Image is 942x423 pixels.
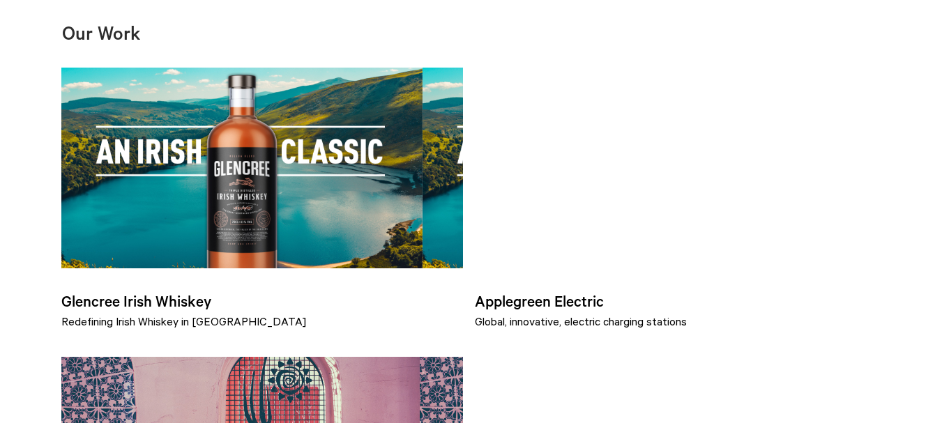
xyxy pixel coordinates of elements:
[475,295,876,312] h4: Applegreen Electric
[58,18,885,55] h3: Our Work
[61,295,463,312] h4: Glencree Irish Whiskey
[61,312,463,331] p: Redefining Irish Whiskey in [GEOGRAPHIC_DATA]
[475,312,876,331] p: Global, innovative, electric charging stations
[61,257,463,331] a: Glencree Irish Whiskey Redefining Irish Whiskey in [GEOGRAPHIC_DATA]
[475,257,876,331] a: Applegreen Electric Global, innovative, electric charging stations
